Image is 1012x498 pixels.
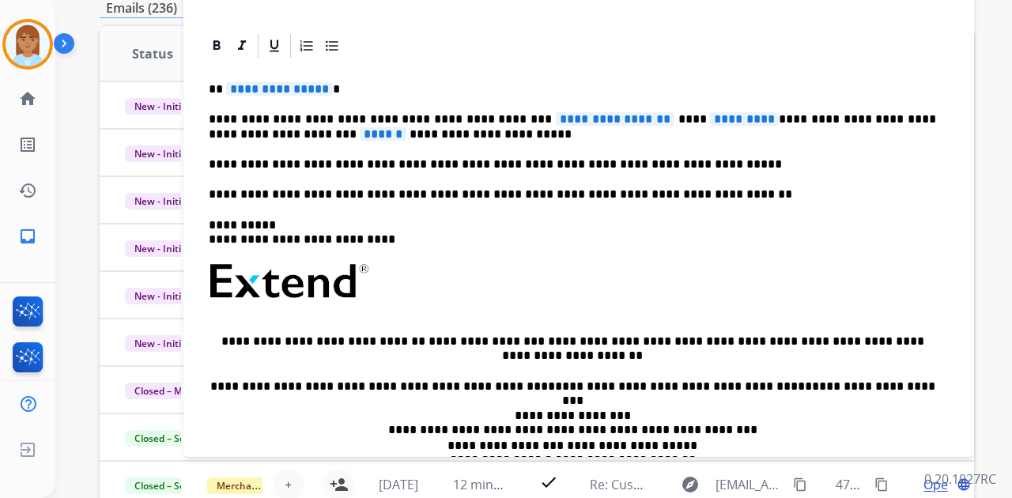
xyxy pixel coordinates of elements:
[18,227,37,246] mat-icon: inbox
[716,475,784,494] span: [EMAIL_ADDRESS][DOMAIN_NAME]
[207,477,299,494] span: Merchant Team
[18,89,37,108] mat-icon: home
[6,22,50,66] img: avatar
[924,470,996,489] p: 0.20.1027RC
[295,34,319,58] div: Ordered List
[125,98,198,115] span: New - Initial
[205,34,228,58] div: Bold
[125,240,198,257] span: New - Initial
[379,476,418,493] span: [DATE]
[874,477,889,492] mat-icon: content_copy
[18,181,37,200] mat-icon: history
[320,34,344,58] div: Bullet List
[793,477,807,492] mat-icon: content_copy
[125,477,213,494] span: Closed – Solved
[132,44,173,63] span: Status
[125,430,213,447] span: Closed – Solved
[125,145,198,162] span: New - Initial
[285,475,292,494] span: +
[453,476,545,493] span: 12 minutes ago
[262,34,286,58] div: Underline
[330,475,349,494] mat-icon: person_add
[18,135,37,154] mat-icon: list_alt
[125,288,198,304] span: New - Initial
[230,34,254,58] div: Italic
[681,475,700,494] mat-icon: explore
[539,473,558,492] mat-icon: check
[125,193,198,209] span: New - Initial
[125,383,270,399] span: Closed – Merchant Transfer
[125,335,198,352] span: New - Initial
